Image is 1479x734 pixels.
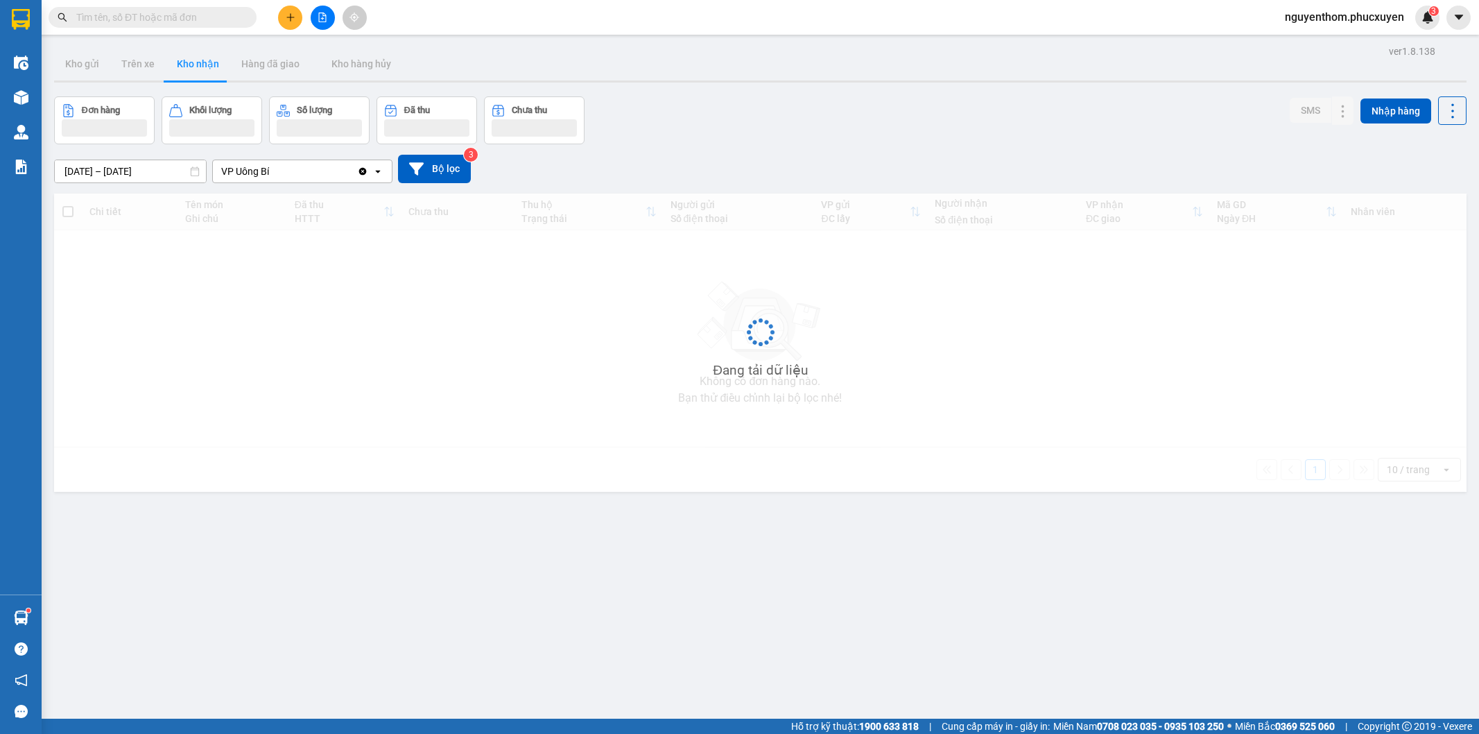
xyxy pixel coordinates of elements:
[377,96,477,144] button: Đã thu
[331,58,391,69] span: Kho hàng hủy
[269,96,370,144] button: Số lượng
[1235,719,1335,734] span: Miền Bắc
[166,47,230,80] button: Kho nhận
[349,12,359,22] span: aim
[484,96,585,144] button: Chưa thu
[270,164,272,178] input: Selected VP Uông Bí.
[1360,99,1431,123] button: Nhập hàng
[1431,6,1436,16] span: 3
[791,719,919,734] span: Hỗ trợ kỹ thuật:
[1053,719,1224,734] span: Miền Nam
[1421,11,1434,24] img: icon-new-feature
[14,56,28,70] img: warehouse-icon
[110,47,166,80] button: Trên xe
[929,719,931,734] span: |
[15,705,28,718] span: message
[278,6,302,30] button: plus
[14,125,28,139] img: warehouse-icon
[1389,44,1435,59] div: ver 1.8.138
[1290,98,1331,123] button: SMS
[512,105,547,115] div: Chưa thu
[189,105,232,115] div: Khối lượng
[14,160,28,174] img: solution-icon
[1429,6,1439,16] sup: 3
[372,166,383,177] svg: open
[318,12,327,22] span: file-add
[55,160,206,182] input: Select a date range.
[713,360,808,381] div: Đang tải dữ liệu
[76,10,240,25] input: Tìm tên, số ĐT hoặc mã đơn
[357,166,368,177] svg: Clear value
[15,642,28,656] span: question-circle
[82,105,120,115] div: Đơn hàng
[58,12,67,22] span: search
[1446,6,1471,30] button: caret-down
[1097,721,1224,732] strong: 0708 023 035 - 0935 103 250
[297,105,332,115] div: Số lượng
[398,155,471,183] button: Bộ lọc
[1274,8,1415,26] span: nguyenthom.phucxuyen
[942,719,1050,734] span: Cung cấp máy in - giấy in:
[343,6,367,30] button: aim
[1402,722,1412,731] span: copyright
[14,611,28,625] img: warehouse-icon
[464,148,478,162] sup: 3
[162,96,262,144] button: Khối lượng
[1453,11,1465,24] span: caret-down
[14,90,28,105] img: warehouse-icon
[12,9,30,30] img: logo-vxr
[404,105,430,115] div: Đã thu
[54,47,110,80] button: Kho gửi
[54,96,155,144] button: Đơn hàng
[1275,721,1335,732] strong: 0369 525 060
[1345,719,1347,734] span: |
[221,164,269,178] div: VP Uông Bí
[859,721,919,732] strong: 1900 633 818
[286,12,295,22] span: plus
[311,6,335,30] button: file-add
[26,608,31,613] sup: 1
[1227,724,1231,729] span: ⚪️
[230,47,311,80] button: Hàng đã giao
[15,674,28,687] span: notification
